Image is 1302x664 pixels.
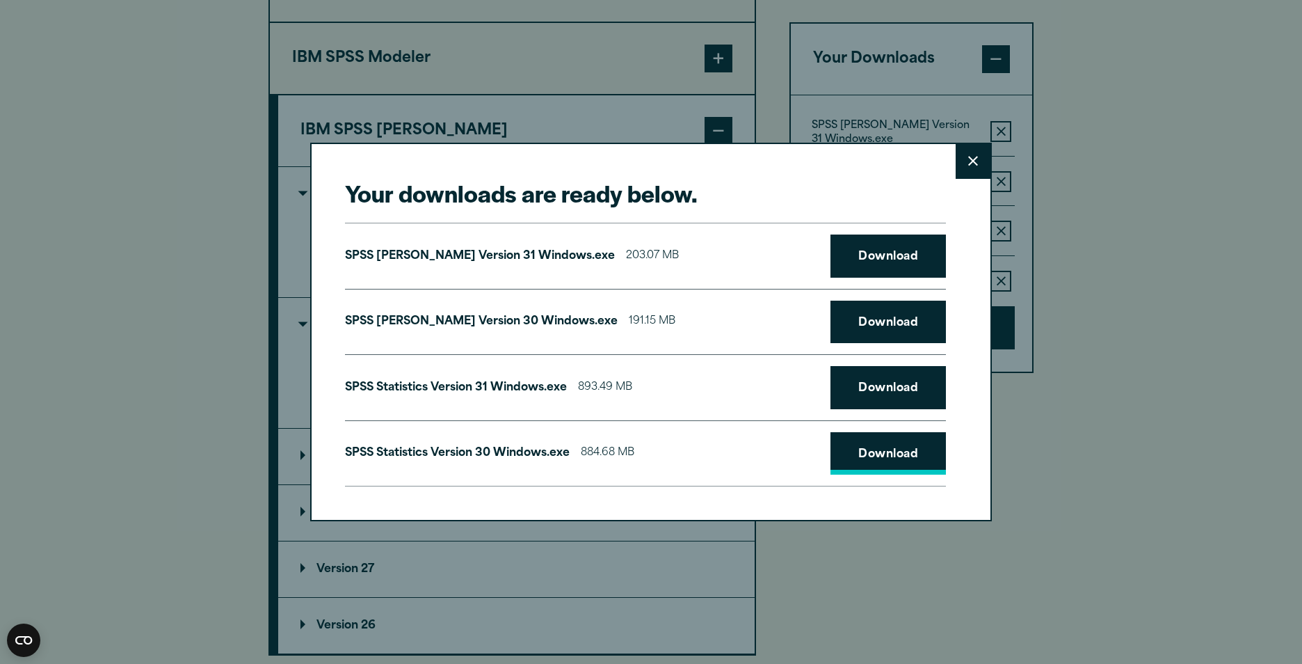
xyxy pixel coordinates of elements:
[581,443,634,464] span: 884.68 MB
[345,246,615,267] p: SPSS [PERSON_NAME] Version 31 Windows.exe
[629,312,675,332] span: 191.15 MB
[345,312,618,332] p: SPSS [PERSON_NAME] Version 30 Windows.exe
[830,301,946,344] a: Download
[345,443,570,464] p: SPSS Statistics Version 30 Windows.exe
[830,366,946,409] a: Download
[7,624,40,657] button: Open CMP widget
[626,246,679,267] span: 203.07 MB
[578,378,632,398] span: 893.49 MB
[830,432,946,475] a: Download
[345,177,946,209] h2: Your downloads are ready below.
[345,378,567,398] p: SPSS Statistics Version 31 Windows.exe
[830,235,946,278] a: Download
